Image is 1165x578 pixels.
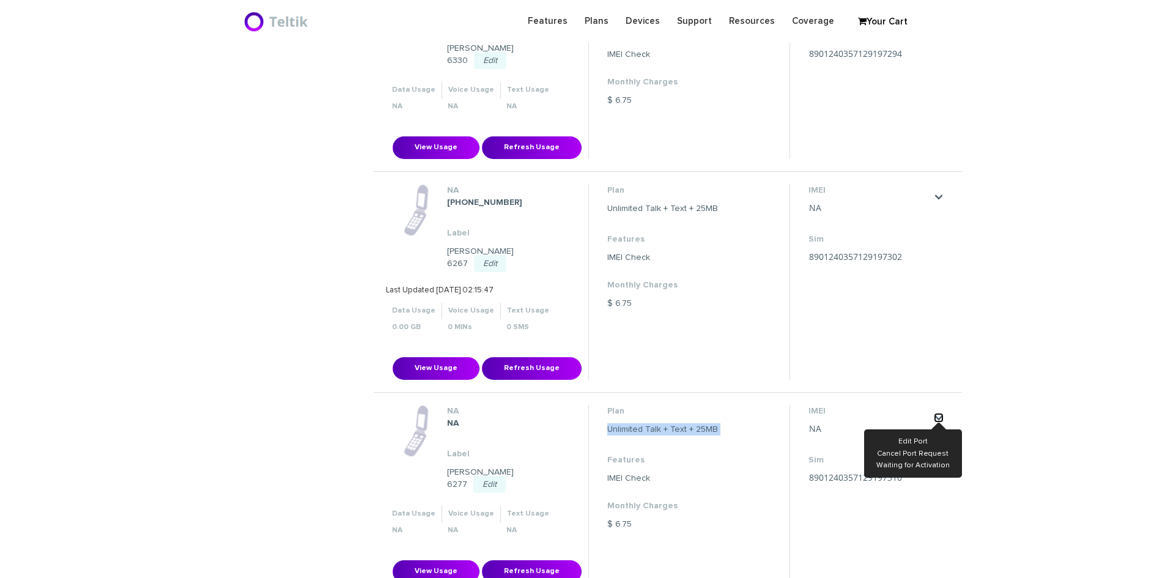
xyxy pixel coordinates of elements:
a: Support [668,9,720,33]
a: Waiting for Activation [876,462,950,469]
dt: IMEI [808,184,931,196]
th: Voice Usage [442,303,500,319]
dt: Features [607,454,718,466]
a: Edit [474,255,506,272]
dt: Features [607,233,718,245]
a: . [934,192,944,202]
th: Data Usage [386,506,442,522]
th: 0 MINs [442,319,500,336]
button: Refresh Usage [482,357,582,380]
a: Coverage [783,9,843,33]
dt: NA [447,405,569,417]
dd: IMEI Check [607,472,718,484]
dt: Plan [607,184,718,196]
th: 0 SMS [500,319,555,336]
th: NA [442,522,500,539]
dt: Sim [808,454,931,466]
dd: $ 6.75 [607,94,718,106]
dd: [PERSON_NAME] 6277 [447,466,569,491]
th: Text Usage [500,506,555,522]
th: Voice Usage [442,506,500,522]
th: 0.00 GB [386,319,442,336]
dd: Unlimited Talk + Text + 25MB [607,202,718,215]
a: Your Cart [852,13,913,31]
th: NA [386,522,442,539]
dt: IMEI [808,405,931,417]
dd: $ 6.75 [607,297,718,309]
: Edit Port [898,438,928,445]
p: Last Updated [DATE] 02:15:47 [386,285,555,297]
img: phone [404,405,429,457]
dt: Label [447,448,569,460]
strong: NA [447,419,459,428]
dt: NA [447,184,569,196]
img: BriteX [243,9,311,34]
button: Refresh Usage [482,136,582,159]
dt: Plan [607,405,718,417]
a: Plans [576,9,617,33]
th: NA [500,98,555,115]
img: phone [404,184,429,236]
th: Voice Usage [442,82,500,98]
th: NA [386,98,442,115]
dt: Sim [808,233,931,245]
a: Edit [474,52,506,69]
dt: Monthly Charges [607,279,718,291]
button: View Usage [393,136,479,159]
th: Data Usage [386,303,442,319]
dd: Unlimited Talk + Text + 25MB [607,423,718,435]
th: Text Usage [500,303,555,319]
button: View Usage [393,357,479,380]
a: Devices [617,9,668,33]
a: Features [519,9,576,33]
a: Cancel Port Request [877,450,949,458]
dd: [PERSON_NAME] 6330 [447,42,569,67]
a: Edit [473,476,506,493]
dd: [PERSON_NAME] 6267 [447,245,569,270]
th: NA [442,98,500,115]
strong: [PHONE_NUMBER] [447,198,522,207]
dd: $ 6.75 [607,518,718,530]
dd: IMEI Check [607,251,718,264]
th: Text Usage [500,82,555,98]
dt: Monthly Charges [607,76,718,88]
dt: Label [447,227,569,239]
a: . [934,413,944,423]
a: Resources [720,9,783,33]
th: NA [500,522,555,539]
dt: Monthly Charges [607,500,718,512]
dd: IMEI Check [607,48,718,61]
th: Data Usage [386,82,442,98]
